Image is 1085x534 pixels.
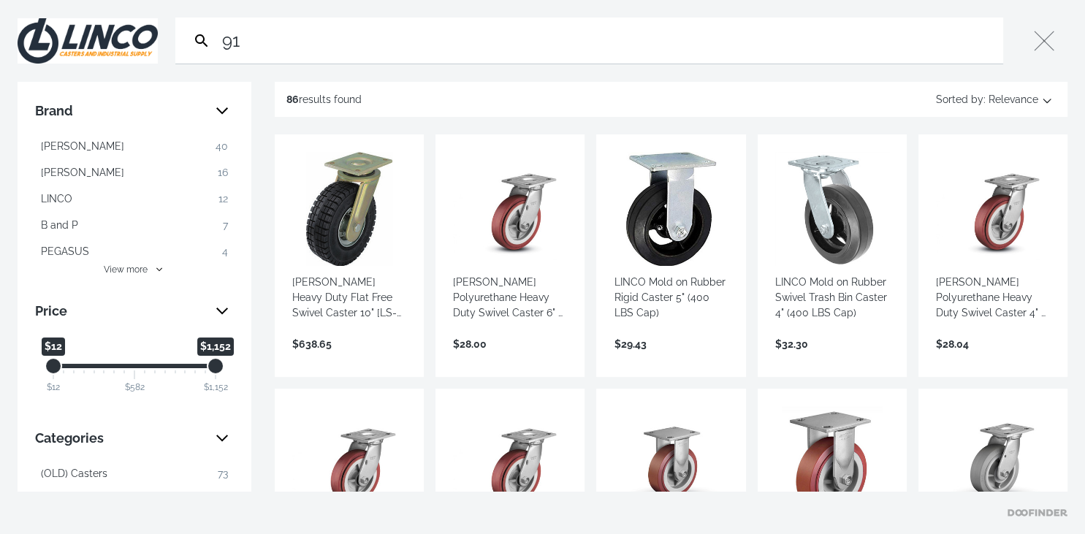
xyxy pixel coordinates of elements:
div: $12 [47,381,60,394]
span: LINCO [41,191,72,207]
strong: Sign up and Save 10% On Your Order [62,169,295,184]
button: [PERSON_NAME] 40 [35,134,234,158]
a: Doofinder home page [1008,509,1067,516]
span: (OLD) Casters [41,466,107,481]
span: Price [35,300,205,323]
span: [PERSON_NAME] [41,165,124,180]
input: Subscribe [22,262,95,289]
span: 4 [222,244,228,259]
button: [PERSON_NAME] 16 [35,161,234,184]
span: Relevance [989,88,1038,111]
button: Subscribe [16,22,89,48]
span: 16 [218,165,228,180]
span: B and P [41,218,78,233]
div: Maximum Price [207,357,224,375]
img: Close [18,18,158,64]
svg: Search [193,32,210,50]
span: [PERSON_NAME] [41,139,124,154]
svg: Sort [1038,91,1056,108]
button: LINCO 12 [35,187,234,210]
div: $1,152 [204,381,228,394]
span: PEGASUS [41,244,89,259]
span: 40 [216,139,228,154]
div: results found [286,88,362,111]
span: Categories [35,427,205,450]
span: 73 [218,466,228,481]
button: B and P 7 [35,213,234,237]
span: Linco Casters & Industrial Supply [104,306,254,318]
span: Brand [35,99,205,123]
label: Email Address [22,201,336,218]
span: View more [104,263,148,276]
span: 7 [223,218,228,233]
span: 12 [218,191,228,207]
button: PEGASUS 4 [35,240,234,263]
button: Close [1021,18,1067,64]
div: Minimum Price [45,357,62,375]
button: Sorted by:Relevance Sort [933,88,1056,111]
input: Search… [219,18,997,64]
div: $582 [125,381,145,394]
button: View more [35,263,234,276]
button: (OLD) Casters 73 [35,462,234,485]
strong: 86 [286,94,299,105]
